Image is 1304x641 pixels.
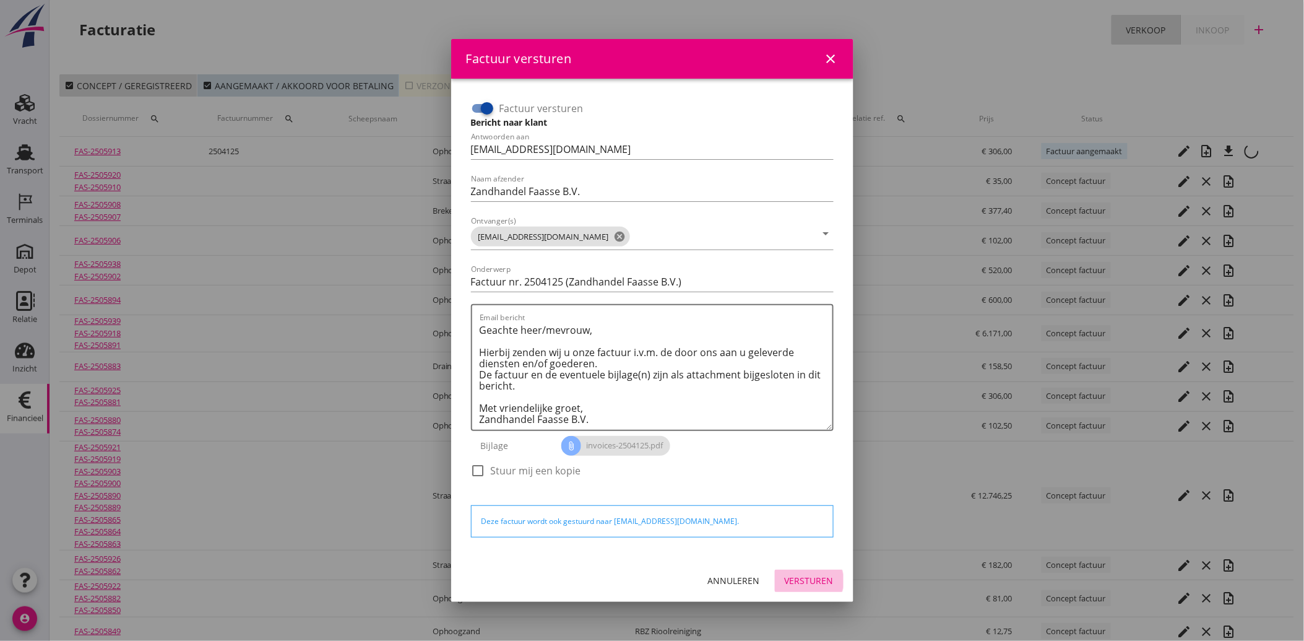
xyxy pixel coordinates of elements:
[471,272,834,292] input: Onderwerp
[471,139,834,159] input: Antwoorden aan
[633,227,816,246] input: Ontvanger(s)
[481,516,823,527] div: Deze factuur wordt ook gestuurd naar [EMAIL_ADDRESS][DOMAIN_NAME].
[614,230,626,243] i: cancel
[775,570,844,592] button: Versturen
[466,50,572,68] div: Factuur versturen
[480,320,832,430] textarea: Email bericht
[471,431,562,461] div: Bijlage
[708,574,760,587] div: Annuleren
[785,574,834,587] div: Versturen
[471,181,834,201] input: Naam afzender
[471,116,834,129] h3: Bericht naar klant
[824,51,839,66] i: close
[819,226,834,241] i: arrow_drop_down
[561,436,581,456] i: attach_file
[491,464,581,477] label: Stuur mij een kopie
[471,227,630,246] span: [EMAIL_ADDRESS][DOMAIN_NAME]
[698,570,770,592] button: Annuleren
[561,436,670,456] span: invoices-2504125.pdf
[499,102,584,115] label: Factuur versturen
